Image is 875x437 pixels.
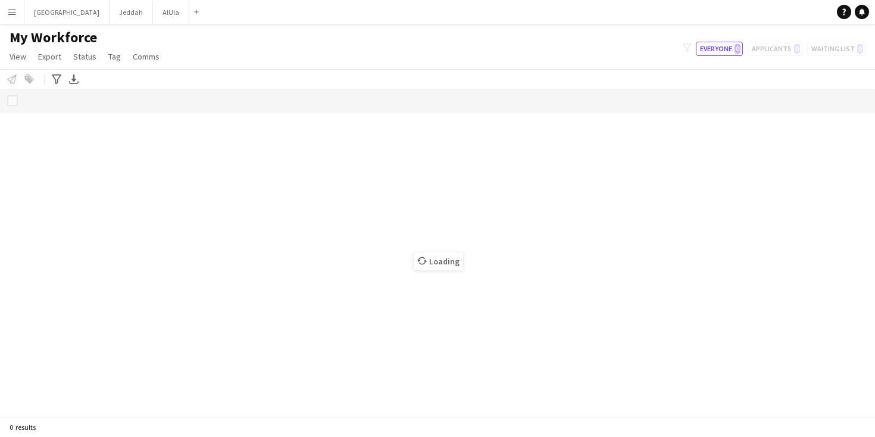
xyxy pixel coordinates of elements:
a: Comms [128,49,164,64]
span: Status [73,51,96,62]
button: Jeddah [110,1,153,24]
a: Status [68,49,101,64]
span: 0 [735,44,740,54]
button: AlUla [153,1,189,24]
span: Export [38,51,61,62]
span: View [10,51,26,62]
span: Loading [414,252,463,270]
a: View [5,49,31,64]
app-action-btn: Export XLSX [67,72,81,86]
span: Tag [108,51,121,62]
span: Comms [133,51,160,62]
a: Export [33,49,66,64]
a: Tag [104,49,126,64]
app-action-btn: Advanced filters [49,72,64,86]
span: My Workforce [10,29,97,46]
button: Everyone0 [696,42,743,56]
button: [GEOGRAPHIC_DATA] [24,1,110,24]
